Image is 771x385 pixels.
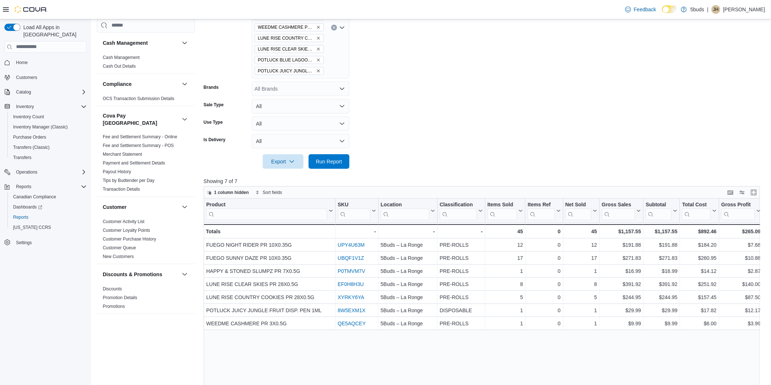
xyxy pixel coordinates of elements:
span: Canadian Compliance [13,194,56,200]
div: $244.95 [602,293,641,302]
a: QE5AQCEY [338,321,366,326]
span: Transfers (Classic) [13,144,50,150]
div: Items Ref [528,201,555,208]
button: All [252,134,349,148]
div: $191.88 [602,241,641,249]
button: Inventory Count [7,112,90,122]
a: Customer Purchase History [103,237,156,242]
div: Net Sold [565,201,591,208]
span: Transfers [13,155,31,160]
button: Customer [103,203,179,211]
span: Inventory [16,104,34,110]
span: Customer Activity List [103,219,145,225]
div: Items Ref [528,201,555,220]
div: $29.99 [646,306,677,315]
div: Items Sold [487,201,517,220]
div: 8 [488,280,523,289]
span: LUNE RISE COUNTRY COOKIES PR 28X0.5G [255,34,324,42]
div: 5Buds – La Ronge [380,241,435,249]
button: Operations [13,168,40,176]
div: - [338,227,376,236]
span: Reports [13,182,87,191]
span: Promotion Details [103,295,137,301]
div: $1,157.55 [602,227,641,236]
button: Reports [7,212,90,222]
div: FUEGO NIGHT RIDER PR 10X0.35G [206,241,333,249]
div: $191.88 [646,241,677,249]
div: Gross Profit [721,201,755,220]
button: Classification [439,201,482,220]
div: 5 [488,293,523,302]
span: JH [713,5,719,14]
p: [PERSON_NAME] [723,5,765,14]
div: $87.50 [721,293,761,302]
button: Customers [1,72,90,83]
div: $7.68 [721,241,761,249]
button: Transfers [7,152,90,163]
button: Run Report [309,154,349,169]
span: Operations [16,169,38,175]
button: Net Sold [565,201,597,220]
button: Canadian Compliance [7,192,90,202]
div: PRE-ROLLS [439,241,482,249]
span: Dashboards [13,204,42,210]
button: Cash Management [180,39,189,47]
button: Reports [1,182,90,192]
p: Showing 7 of 7 [204,178,766,185]
div: 0 [528,267,560,275]
button: Customer [180,203,189,211]
button: Remove POTLUCK BLUE LAGOON THUNDER DISP. PEN 1ML from selection in this group [316,58,321,62]
span: LUNE RISE CLEAR SKIES PR 28X0.5G [258,45,315,53]
div: 0 [528,306,560,315]
a: XYRKY6YA [338,294,364,300]
a: Transfers (Classic) [10,143,52,152]
span: POTLUCK BLUE LAGOON THUNDER DISP. PEN 1ML [255,56,324,64]
div: PRE-ROLLS [439,280,482,289]
span: POTLUCK BLUE LAGOON THUNDER DISP. PEN 1ML [258,56,315,64]
h3: Compliance [103,80,132,88]
button: Inventory Manager (Classic) [7,122,90,132]
span: WEEDME CASHMERE PR 3X0.5G [255,23,324,31]
a: Transfers [10,153,34,162]
a: Cash Management [103,55,140,60]
span: Promotions [103,303,125,309]
span: Payment and Settlement Details [103,160,165,166]
span: Inventory Manager (Classic) [13,124,68,130]
span: Catalog [16,89,31,95]
div: 5Buds – La Ronge [380,306,435,315]
a: Payment and Settlement Details [103,160,165,166]
div: Items Sold [487,201,517,208]
span: Transaction Details [103,186,140,192]
span: Export [267,154,299,169]
div: Subtotal [646,201,672,220]
button: Gross Profit [721,201,761,220]
button: Discounts & Promotions [180,270,189,279]
span: Tips by Budtender per Day [103,178,154,183]
div: Location [380,201,429,220]
div: Total Cost [682,201,711,208]
span: Transfers [10,153,87,162]
span: Settings [13,238,87,247]
div: 0 [528,280,560,289]
a: P0TMVM7V [338,268,365,274]
button: Total Cost [682,201,716,220]
div: $265.09 [721,227,761,236]
span: Home [16,60,28,66]
button: Sort fields [253,188,285,197]
button: Remove POTLUCK JUICY JUNGLE FRUIT DISP. PEN 1ML from selection in this group [316,69,321,73]
button: Catalog [1,87,90,97]
button: All [252,99,349,114]
div: Net Sold [565,201,591,220]
div: Gross Sales [602,201,635,208]
span: Canadian Compliance [10,192,87,201]
label: Brands [204,84,219,90]
span: Customer Purchase History [103,236,156,242]
button: Cash Management [103,39,179,47]
span: Home [13,58,87,67]
div: 45 [487,227,523,236]
span: Catalog [13,88,87,96]
div: LUNE RISE CLEAR SKIES PR 28X0.5G [206,280,333,289]
button: Purchase Orders [7,132,90,142]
